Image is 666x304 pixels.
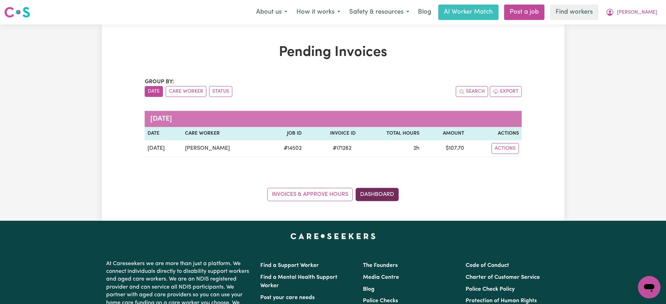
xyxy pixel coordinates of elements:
a: Careseekers logo [4,4,30,20]
a: Police Checks [363,298,398,304]
a: Find workers [550,5,598,20]
button: My Account [601,5,662,20]
h1: Pending Invoices [145,44,522,61]
td: # 14502 [266,140,304,157]
button: How it works [292,5,345,20]
th: Invoice ID [304,127,358,140]
a: Code of Conduct [466,263,509,268]
th: Job ID [266,127,304,140]
a: Dashboard [356,188,399,201]
a: Protection of Human Rights [466,298,537,304]
a: Post a job [504,5,544,20]
caption: [DATE] [145,111,522,127]
span: Group by: [145,79,174,85]
td: [DATE] [145,140,183,157]
img: Careseekers logo [4,6,30,19]
button: sort invoices by paid status [209,86,232,97]
button: sort invoices by date [145,86,163,97]
iframe: Button to launch messaging window [638,276,660,298]
a: AI Worker Match [438,5,499,20]
span: # 171262 [329,144,356,153]
th: Care Worker [182,127,266,140]
a: Blog [414,5,435,20]
a: Find a Mental Health Support Worker [260,275,337,289]
button: Export [490,86,522,97]
a: Media Centre [363,275,399,280]
a: Invoices & Approve Hours [267,188,353,201]
a: The Founders [363,263,398,268]
button: Safety & resources [345,5,414,20]
a: Careseekers home page [290,233,376,239]
button: About us [252,5,292,20]
th: Total Hours [358,127,422,140]
a: Find a Support Worker [260,263,319,268]
th: Date [145,127,183,140]
button: Actions [492,143,519,154]
a: Charter of Customer Service [466,275,540,280]
th: Amount [422,127,467,140]
td: [PERSON_NAME] [182,140,266,157]
a: Post your care needs [260,295,315,301]
th: Actions [467,127,522,140]
td: $ 107.70 [422,140,467,157]
span: 2 hours [413,146,419,151]
button: sort invoices by care worker [166,86,206,97]
button: Search [456,86,488,97]
span: [PERSON_NAME] [617,9,657,16]
a: Police Check Policy [466,287,515,292]
a: Blog [363,287,375,292]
